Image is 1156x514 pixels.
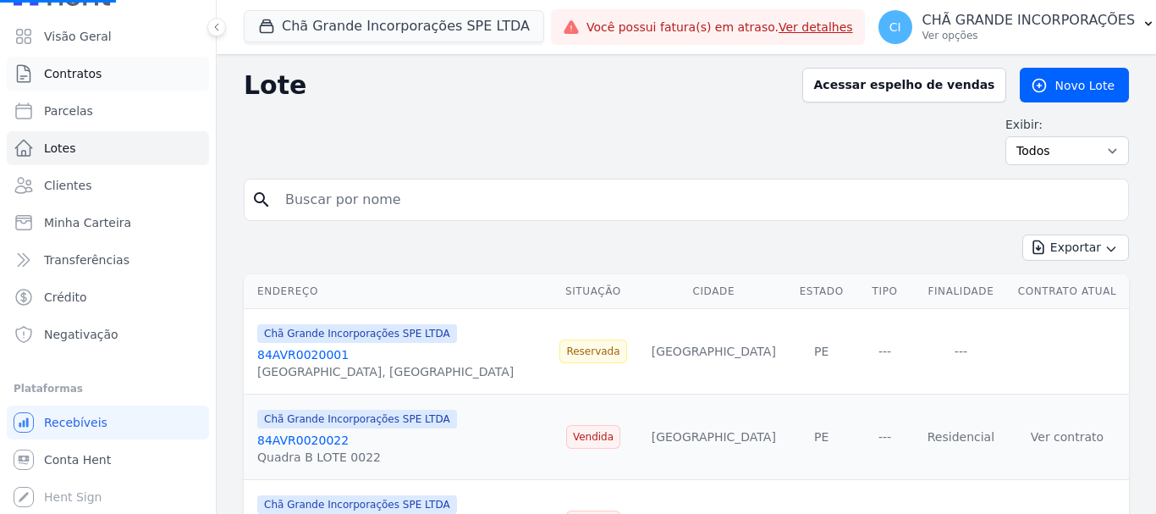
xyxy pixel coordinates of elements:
[7,19,209,53] a: Visão Geral
[1005,116,1129,133] label: Exibir:
[44,102,93,119] span: Parcelas
[922,29,1136,42] p: Ver opções
[44,214,131,231] span: Minha Carteira
[586,19,853,36] span: Você possui fatura(s) em atraso.
[275,183,1121,217] input: Buscar por nome
[257,495,457,514] span: Chã Grande Incorporações SPE LTDA
[44,289,87,306] span: Crédito
[244,70,789,101] h2: Lote
[257,410,457,428] span: Chã Grande Incorporações SPE LTDA
[7,280,209,314] a: Crédito
[889,21,901,33] span: CI
[7,57,209,91] a: Contratos
[790,309,853,395] td: PE
[7,443,209,477] a: Conta Hent
[7,243,209,277] a: Transferências
[44,65,102,82] span: Contratos
[853,395,917,480] td: ---
[1031,430,1104,444] a: Ver contrato
[257,434,349,447] a: 84AVR0020022
[44,251,129,268] span: Transferências
[790,274,853,309] th: Estado
[637,309,790,395] td: [GEOGRAPHIC_DATA]
[44,451,111,468] span: Conta Hent
[44,28,112,45] span: Visão Geral
[779,20,853,34] a: Ver detalhes
[244,274,549,309] th: Endereço
[559,340,626,363] span: Reservada
[257,363,514,380] div: [GEOGRAPHIC_DATA], [GEOGRAPHIC_DATA]
[917,395,1005,480] td: Residencial
[251,190,272,210] i: search
[244,10,544,42] button: Chã Grande Incorporações SPE LTDA
[44,140,76,157] span: Lotes
[257,324,457,343] span: Chã Grande Incorporações SPE LTDA
[7,406,209,439] a: Recebíveis
[7,169,209,202] a: Clientes
[790,395,853,480] td: PE
[44,177,91,194] span: Clientes
[1005,274,1129,309] th: Contrato Atual
[257,449,457,466] div: Quadra B LOTE 0022
[637,274,790,309] th: Cidade
[853,309,917,395] td: ---
[1022,235,1129,261] button: Exportar
[7,131,209,165] a: Lotes
[7,206,209,240] a: Minha Carteira
[549,274,638,309] th: Situação
[917,309,1005,395] td: ---
[7,318,209,351] a: Negativação
[637,395,790,480] td: [GEOGRAPHIC_DATA]
[7,94,209,128] a: Parcelas
[566,425,620,449] span: Vendida
[853,274,917,309] th: Tipo
[14,379,202,399] div: Plataformas
[917,274,1005,309] th: Finalidade
[1020,68,1129,102] a: Novo Lote
[44,414,107,431] span: Recebíveis
[802,68,1007,102] a: Acessar espelho de vendas
[922,12,1136,29] p: CHÃ GRANDE INCORPORAÇÕES
[44,326,118,343] span: Negativação
[257,348,349,362] a: 84AVR0020001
